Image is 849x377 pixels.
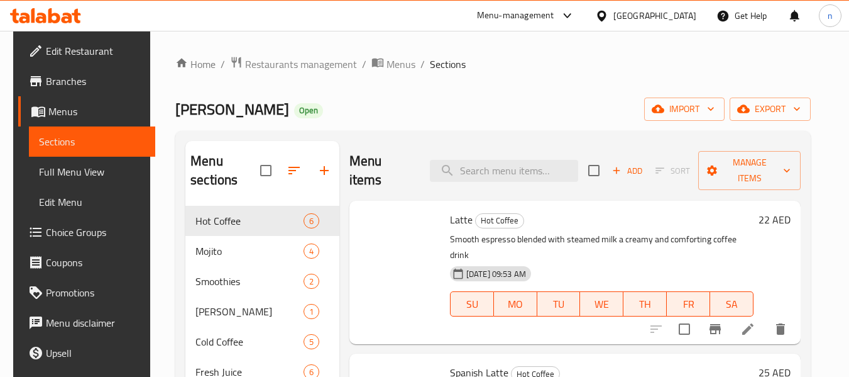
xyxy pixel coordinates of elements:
span: export [740,101,801,117]
span: Smoothies [195,274,304,289]
h2: Menu items [349,152,415,189]
span: WE [585,295,618,313]
span: n [828,9,833,23]
div: Mojito4 [185,236,339,266]
button: export [730,98,811,121]
span: Sections [39,134,145,149]
div: items [304,244,319,259]
span: Select section [581,157,607,184]
span: 2 [304,276,319,288]
a: Coupons [18,247,155,278]
a: Full Menu View [29,157,155,187]
button: SU [450,291,494,317]
span: Coupons [46,255,145,270]
span: 4 [304,245,319,257]
div: Rollie Sweet [195,304,304,319]
div: Cold Coffee5 [185,327,339,357]
span: Full Menu View [39,164,145,179]
span: TU [542,295,576,313]
span: Menus [386,57,415,72]
div: [GEOGRAPHIC_DATA] [613,9,696,23]
button: Manage items [698,151,801,190]
a: Home [175,57,216,72]
a: Edit Menu [29,187,155,217]
button: SA [710,291,753,317]
button: Add section [309,155,339,186]
div: Hot Coffee [475,213,524,228]
li: / [362,57,366,72]
span: Edit Menu [39,194,145,210]
div: Open [294,103,323,118]
span: TH [628,295,662,313]
button: TU [537,291,581,317]
span: SU [456,295,489,313]
a: Edit menu item [740,322,755,337]
span: MO [499,295,532,313]
span: Promotions [46,285,145,300]
button: FR [667,291,710,317]
span: Hot Coffee [476,213,523,228]
span: [PERSON_NAME] [175,95,289,123]
p: Smooth espresso blended with steamed milk a creamy and comforting coffee drink [450,232,753,263]
span: Edit Restaurant [46,43,145,59]
input: search [430,160,578,182]
a: Choice Groups [18,217,155,247]
div: Hot Coffee6 [185,206,339,236]
button: TH [623,291,667,317]
span: Choice Groups [46,225,145,240]
a: Promotions [18,278,155,308]
span: 5 [304,336,319,348]
a: Restaurants management [230,56,357,72]
li: / [420,57,425,72]
button: delete [765,314,796,344]
span: FR [672,295,705,313]
div: items [304,213,319,228]
button: WE [580,291,623,317]
span: Mojito [195,244,304,259]
span: Menu disclaimer [46,315,145,330]
a: Edit Restaurant [18,36,155,66]
button: import [644,98,725,121]
span: 6 [304,215,319,227]
a: Upsell [18,338,155,368]
span: Sections [430,57,466,72]
span: 1 [304,306,319,318]
span: [DATE] 09:53 AM [461,268,531,280]
span: Select to update [671,316,698,342]
a: Menus [18,96,155,127]
span: Upsell [46,346,145,361]
span: SA [715,295,748,313]
span: [PERSON_NAME] [195,304,304,319]
button: Branch-specific-item [700,314,730,344]
span: Select section first [647,161,698,181]
a: Menus [371,56,415,72]
span: Add item [607,161,647,181]
span: Menus [48,104,145,119]
li: / [221,57,225,72]
span: Latte [450,210,473,229]
h6: 22 AED [759,211,791,228]
div: items [304,304,319,319]
nav: breadcrumb [175,56,811,72]
div: items [304,274,319,289]
span: Branches [46,74,145,89]
span: Hot Coffee [195,213,304,228]
span: Sort sections [279,155,309,186]
div: Smoothies2 [185,266,339,296]
div: items [304,334,319,349]
button: MO [494,291,537,317]
a: Branches [18,66,155,96]
div: [PERSON_NAME]1 [185,296,339,327]
a: Menu disclaimer [18,308,155,338]
span: Open [294,105,323,116]
span: Manage items [708,155,791,186]
span: Cold Coffee [195,334,304,349]
div: Menu-management [477,8,554,23]
span: Add [610,164,644,178]
a: Sections [29,127,155,157]
span: import [654,101,715,117]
